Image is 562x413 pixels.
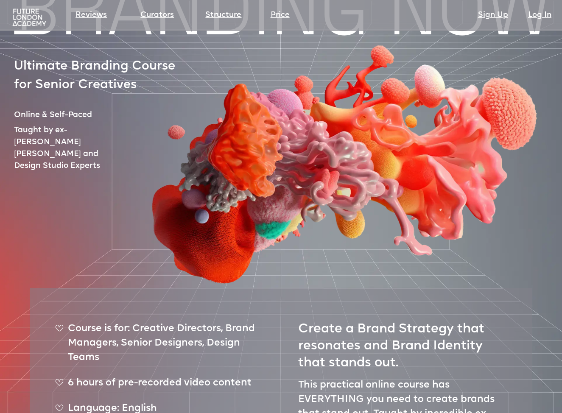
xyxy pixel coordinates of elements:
[14,57,183,94] p: Ultimate Branding Course for Senior Creatives
[55,376,264,397] div: 6 hours of pre-recorded video content
[271,9,290,21] a: Price
[478,9,508,21] a: Sign Up
[14,125,126,172] p: Taught by ex-[PERSON_NAME] [PERSON_NAME] and Design Studio Experts
[528,9,551,21] a: Log In
[75,9,107,21] a: Reviews
[205,9,241,21] a: Structure
[298,313,507,372] h2: Create a Brand Strategy that resonates and Brand Identity that stands out.
[55,322,264,372] div: Course is for: Creative Directors, Brand Managers, Senior Designers, Design Teams
[140,9,174,21] a: Curators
